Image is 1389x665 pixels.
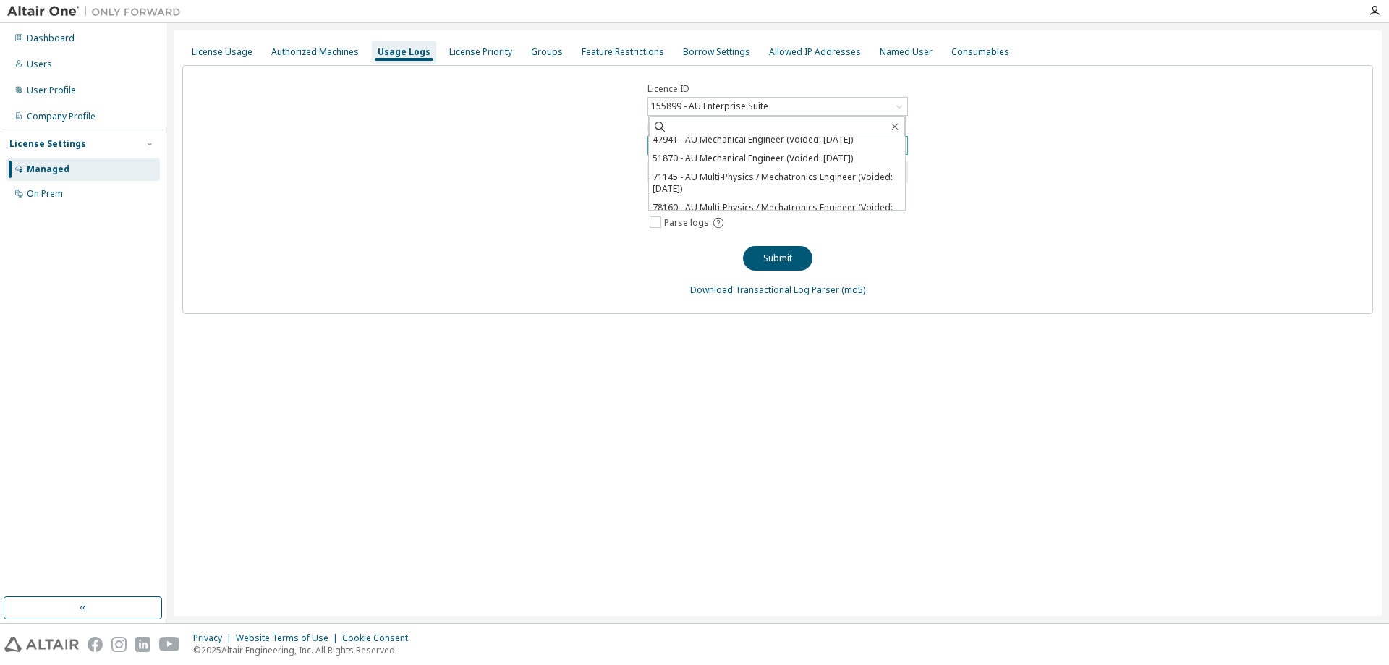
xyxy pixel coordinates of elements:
[27,85,76,96] div: User Profile
[111,637,127,652] img: instagram.svg
[649,149,905,168] li: 51870 - AU Mechanical Engineer (Voided: [DATE])
[649,168,905,198] li: 71145 - AU Multi-Physics / Mechatronics Engineer (Voided: [DATE])
[193,644,417,656] p: © 2025 Altair Engineering, Inc. All Rights Reserved.
[27,111,95,122] div: Company Profile
[27,33,75,44] div: Dashboard
[342,632,417,644] div: Cookie Consent
[236,632,342,644] div: Website Terms of Use
[649,98,770,114] div: 155899 - AU Enterprise Suite
[690,284,839,296] a: Download Transactional Log Parser
[378,46,430,58] div: Usage Logs
[27,188,63,200] div: On Prem
[192,46,252,58] div: License Usage
[951,46,1009,58] div: Consumables
[647,122,908,134] label: Date Range
[683,46,750,58] div: Borrow Settings
[27,59,52,70] div: Users
[647,83,908,95] label: Licence ID
[649,198,905,229] li: 78160 - AU Multi-Physics / Mechatronics Engineer (Voided: [DATE])
[769,46,861,58] div: Allowed IP Addresses
[193,632,236,644] div: Privacy
[449,46,512,58] div: License Priority
[664,217,709,229] span: Parse logs
[582,46,664,58] div: Feature Restrictions
[88,637,103,652] img: facebook.svg
[648,98,907,115] div: 155899 - AU Enterprise Suite
[9,138,86,150] div: License Settings
[135,637,150,652] img: linkedin.svg
[4,637,79,652] img: altair_logo.svg
[743,246,812,271] button: Submit
[159,637,180,652] img: youtube.svg
[531,46,563,58] div: Groups
[7,4,188,19] img: Altair One
[271,46,359,58] div: Authorized Machines
[880,46,933,58] div: Named User
[841,284,865,296] a: (md5)
[649,130,905,149] li: 47941 - AU Mechanical Engineer (Voided: [DATE])
[27,164,69,175] div: Managed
